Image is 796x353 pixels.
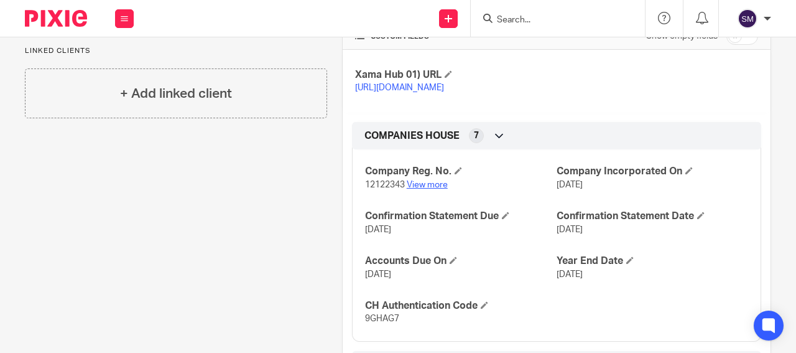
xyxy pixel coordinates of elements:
[365,225,391,234] span: [DATE]
[365,270,391,279] span: [DATE]
[557,255,748,268] h4: Year End Date
[474,129,479,142] span: 7
[557,210,748,223] h4: Confirmation Statement Date
[365,210,557,223] h4: Confirmation Statement Due
[496,15,608,26] input: Search
[355,68,557,82] h4: Xama Hub 01) URL
[365,314,399,323] span: 9GHAG7
[365,299,557,313] h4: CH Authentication Code
[25,46,327,56] p: Linked clients
[738,9,757,29] img: svg%3E
[364,129,460,143] span: COMPANIES HOUSE
[407,181,448,189] a: View more
[25,10,87,27] img: Pixie
[365,255,557,268] h4: Accounts Due On
[557,181,583,189] span: [DATE]
[365,181,405,189] span: 12122343
[365,165,557,178] h4: Company Reg. No.
[120,84,232,103] h4: + Add linked client
[557,270,583,279] span: [DATE]
[355,83,444,92] a: [URL][DOMAIN_NAME]
[557,225,583,234] span: [DATE]
[557,165,748,178] h4: Company Incorporated On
